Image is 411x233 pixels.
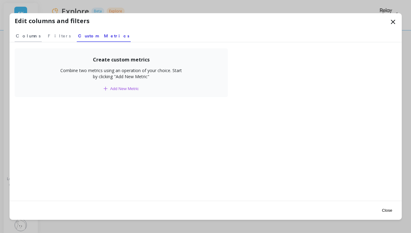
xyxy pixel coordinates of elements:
h1: Edit columns and filters [15,16,90,26]
button: Close [380,203,394,217]
span: Filters [48,33,71,39]
p: Combine two metrics using an operation of your choice. Start by clicking "Add New Metric" [60,68,182,80]
span: Columns [16,33,41,39]
button: Add New Metric [98,84,143,93]
span: Custom Metrics [78,33,129,39]
nav: Tabs [15,28,397,42]
h2: Create custom metrics [27,56,216,63]
span: Add New Metric [110,86,139,91]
